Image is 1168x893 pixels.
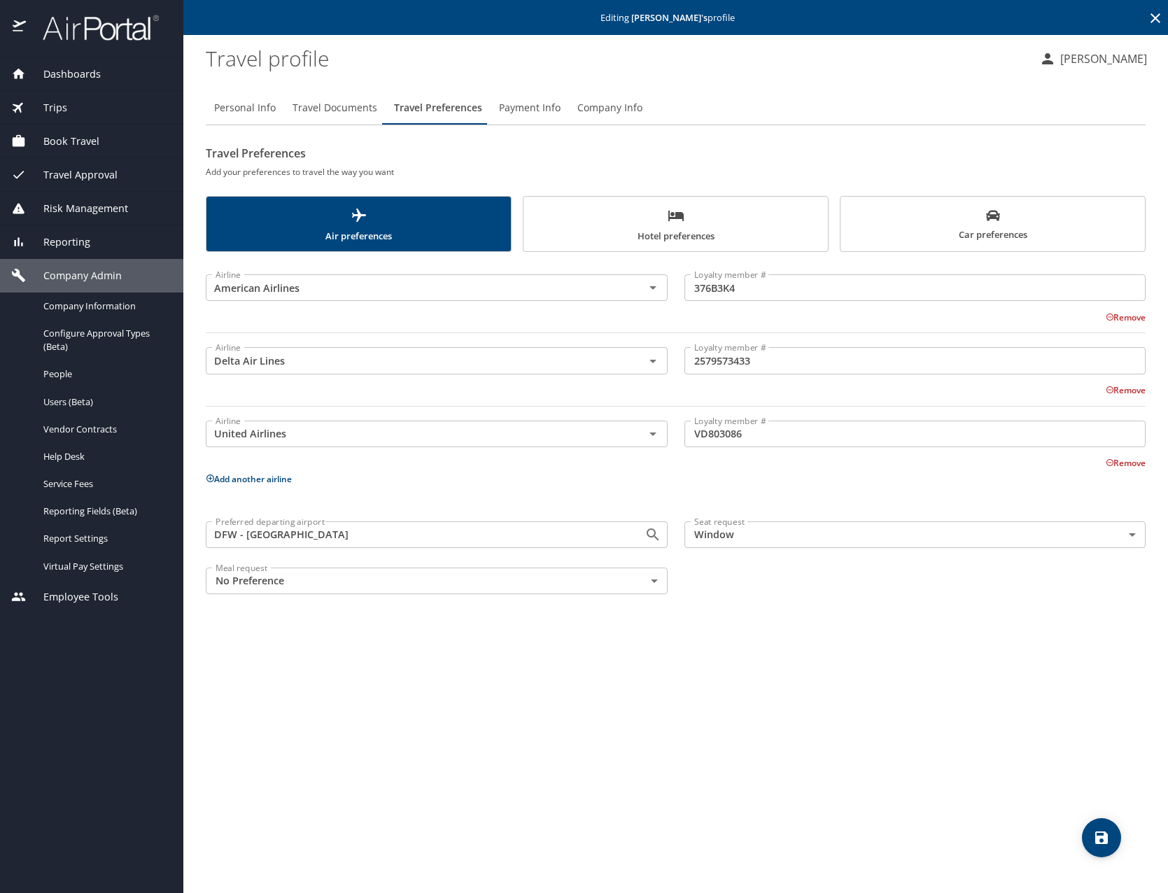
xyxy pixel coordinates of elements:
span: Report Settings [43,532,167,545]
span: Personal Info [214,99,276,117]
input: Select an Airline [210,351,622,370]
span: Help Desk [43,450,167,463]
img: airportal-logo.png [27,14,159,41]
span: Trips [26,100,67,115]
button: [PERSON_NAME] [1034,46,1153,71]
span: Virtual Pay Settings [43,560,167,573]
div: Window [684,521,1146,548]
span: Vendor Contracts [43,423,167,436]
h1: Travel profile [206,36,1028,80]
input: Select an Airline [210,279,622,297]
h2: Travel Preferences [206,142,1146,164]
span: Car preferences [849,209,1137,243]
span: Travel Documents [293,99,377,117]
img: icon-airportal.png [13,14,27,41]
span: People [43,367,167,381]
span: Travel Preferences [394,99,482,117]
button: Add another airline [206,473,292,485]
span: Company Admin [26,268,122,283]
span: Company Information [43,300,167,313]
button: Remove [1106,457,1146,469]
span: Dashboards [26,66,101,82]
h6: Add your preferences to travel the way you want [206,164,1146,179]
button: Open [643,351,663,371]
span: Service Fees [43,477,167,491]
button: Open [643,424,663,444]
input: Select an Airline [210,425,622,443]
span: Users (Beta) [43,395,167,409]
div: scrollable force tabs example [206,196,1146,252]
span: Book Travel [26,134,99,149]
span: Employee Tools [26,589,118,605]
span: Configure Approval Types (Beta) [43,327,167,353]
button: Remove [1106,311,1146,323]
button: Remove [1106,384,1146,396]
span: Reporting Fields (Beta) [43,505,167,518]
span: Company Info [577,99,642,117]
button: Open [643,525,663,544]
div: No Preference [206,568,668,594]
p: Editing profile [188,13,1164,22]
span: Hotel preferences [532,207,819,244]
span: Payment Info [499,99,561,117]
strong: [PERSON_NAME] 's [631,11,708,24]
span: Reporting [26,234,90,250]
p: [PERSON_NAME] [1056,50,1147,67]
span: Air preferences [215,207,502,244]
span: Risk Management [26,201,128,216]
button: Open [643,278,663,297]
input: Search for and select an airport [210,526,622,544]
div: Profile [206,91,1146,125]
button: save [1082,818,1121,857]
span: Travel Approval [26,167,118,183]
